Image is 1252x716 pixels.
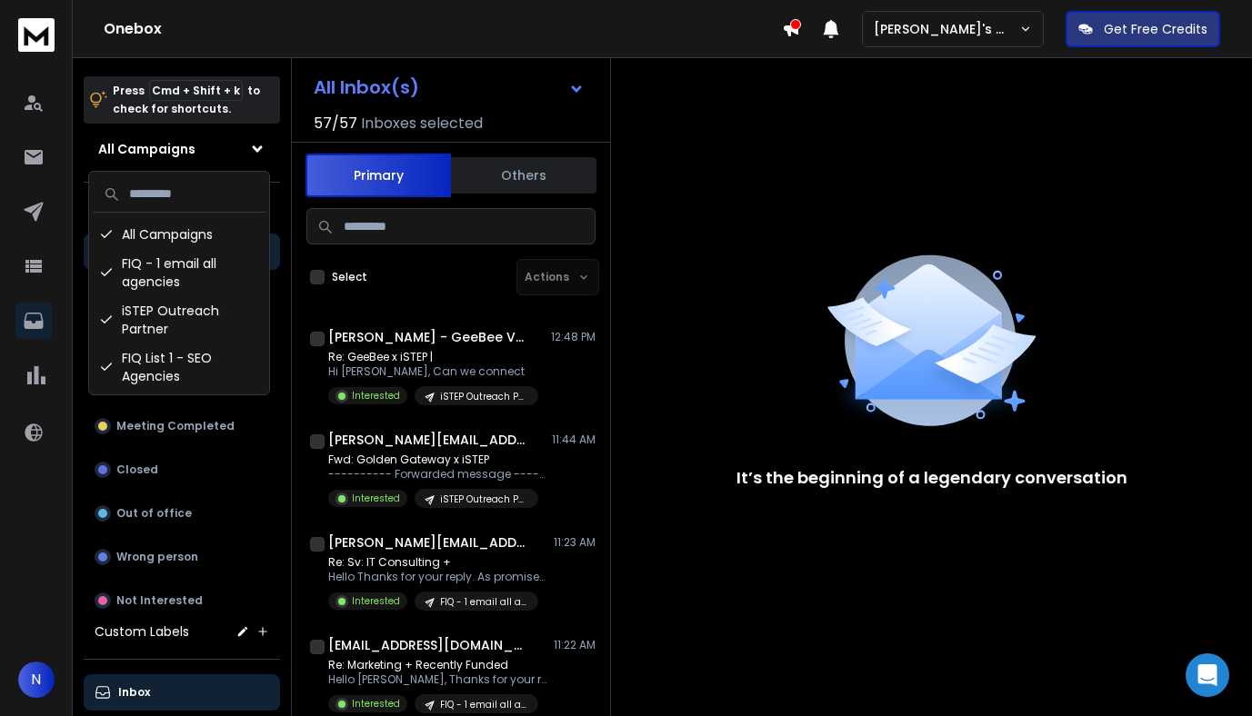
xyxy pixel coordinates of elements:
h1: [PERSON_NAME] - GeeBee Vadodara [328,328,528,346]
p: Hello Thanks for your reply. As promised, [328,570,546,584]
p: Re: Sv: IT Consulting + [328,555,546,570]
h1: [PERSON_NAME][EMAIL_ADDRESS][DOMAIN_NAME] [328,431,528,449]
div: FIQ - 1 email all agencies [93,249,265,296]
span: 57 / 57 [314,113,357,134]
p: Not Interested [116,593,203,608]
h1: [EMAIL_ADDRESS][DOMAIN_NAME] [328,636,528,654]
span: Cmd + Shift + k [149,80,243,101]
h3: Inboxes selected [361,113,483,134]
p: Re: Marketing + Recently Funded [328,658,546,672]
p: Fwd: Golden Gateway x iSTEP [328,452,546,467]
p: Wrong person [116,550,198,564]
p: 11:44 AM [552,433,596,447]
p: Interested [352,389,400,403]
label: Select [332,270,367,284]
p: Closed [116,462,158,477]
p: 11:22 AM [554,638,596,652]
p: Interested [352,697,400,711]
div: All Campaigns [93,220,265,249]
p: Meeting Completed [116,419,235,433]
p: Inbox [118,685,150,700]
p: Out of office [116,506,192,521]
p: It’s the beginning of a legendary conversation [736,465,1127,491]
p: Hi [PERSON_NAME], Can we connect [328,364,538,379]
p: Interested [352,594,400,608]
div: FIQ List 1 - SEO Agencies [93,343,265,391]
h1: Onebox [104,18,782,40]
p: FIQ - 1 email all agencies [440,595,527,609]
p: iSTEP Outreach Partner [440,390,527,403]
img: logo [18,18,55,52]
p: iSTEP Outreach Partner [440,492,527,506]
p: Get Free Credits [1104,20,1207,38]
button: Others [451,155,596,195]
h3: Filters [84,197,280,223]
p: 12:48 PM [551,330,596,344]
span: N [18,661,55,698]
p: FIQ - 1 email all agencies [440,698,527,711]
p: 11:23 AM [554,535,596,550]
h1: [PERSON_NAME][EMAIL_ADDRESS][DOMAIN_NAME] [328,533,528,552]
p: Re: GeeBee x iSTEP | [328,350,538,364]
h3: Custom Labels [95,622,189,641]
p: Interested [352,492,400,505]
div: iSTEP Outreach Partner [93,296,265,343]
p: Press to check for shortcuts. [113,82,260,118]
button: Primary [305,154,451,197]
div: Open Intercom Messenger [1186,653,1229,697]
p: ---------- Forwarded message --------- From: Admission [328,467,546,482]
h1: All Inbox(s) [314,78,419,96]
p: Hello [PERSON_NAME], Thanks for your reply. As [328,672,546,687]
h1: All Campaigns [98,140,195,158]
p: [PERSON_NAME]'s Workspace [874,20,1019,38]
